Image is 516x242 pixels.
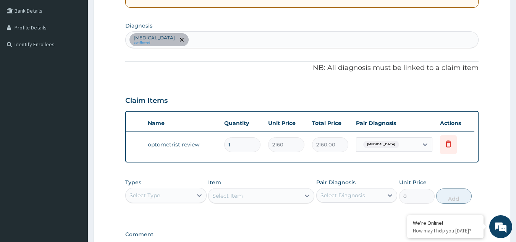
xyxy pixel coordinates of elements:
label: Item [208,179,221,186]
th: Pair Diagnosis [352,115,436,131]
label: Pair Diagnosis [316,179,356,186]
div: Select Type [129,192,160,199]
p: NB: All diagnosis must be linked to a claim item [125,63,479,73]
img: d_794563401_company_1708531726252_794563401 [14,38,31,57]
p: [MEDICAL_DATA] [134,35,175,41]
span: remove selection option [178,36,185,43]
textarea: Type your message and hit 'Enter' [4,161,146,188]
th: Name [144,115,220,131]
td: optometrist review [144,137,220,152]
span: [MEDICAL_DATA] [363,141,399,148]
th: Unit Price [264,115,308,131]
span: We're online! [44,72,105,149]
label: Unit Price [399,179,427,186]
p: How may I help you today? [413,227,478,234]
div: Minimize live chat window [125,4,144,22]
div: Select Diagnosis [320,192,365,199]
th: Actions [436,115,474,131]
button: Add [436,188,472,204]
small: confirmed [134,41,175,45]
div: Chat with us now [40,43,128,53]
label: Diagnosis [125,22,152,29]
th: Total Price [308,115,352,131]
div: We're Online! [413,219,478,226]
th: Quantity [220,115,264,131]
label: Comment [125,231,479,238]
label: Types [125,179,141,186]
h3: Claim Items [125,97,168,105]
